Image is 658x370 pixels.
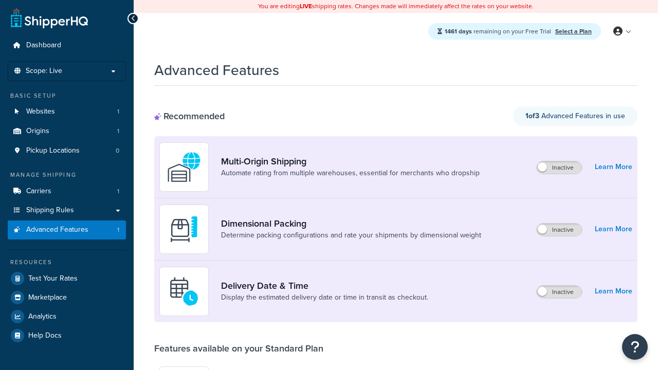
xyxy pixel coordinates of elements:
[537,224,582,236] label: Inactive
[221,218,481,229] a: Dimensional Packing
[8,326,126,345] a: Help Docs
[8,102,126,121] a: Websites1
[28,312,57,321] span: Analytics
[8,122,126,141] a: Origins1
[26,206,74,215] span: Shipping Rules
[595,222,632,236] a: Learn More
[8,171,126,179] div: Manage Shipping
[8,307,126,326] a: Analytics
[525,110,539,121] strong: 1 of 3
[28,274,78,283] span: Test Your Rates
[221,280,428,291] a: Delivery Date & Time
[26,146,80,155] span: Pickup Locations
[8,269,126,288] a: Test Your Rates
[8,91,126,100] div: Basic Setup
[154,60,279,80] h1: Advanced Features
[166,211,202,247] img: DTVBYsAAAAAASUVORK5CYII=
[154,343,323,354] div: Features available on your Standard Plan
[26,41,61,50] span: Dashboard
[26,107,55,116] span: Websites
[26,67,62,76] span: Scope: Live
[8,182,126,201] li: Carriers
[8,141,126,160] li: Pickup Locations
[221,230,481,240] a: Determine packing configurations and rate your shipments by dimensional weight
[537,286,582,298] label: Inactive
[221,168,480,178] a: Automate rating from multiple warehouses, essential for merchants who dropship
[221,292,428,303] a: Display the estimated delivery date or time in transit as checkout.
[154,110,225,122] div: Recommended
[8,102,126,121] li: Websites
[117,187,119,196] span: 1
[117,226,119,234] span: 1
[445,27,472,36] strong: 1461 days
[221,156,480,167] a: Multi-Origin Shipping
[26,226,88,234] span: Advanced Features
[622,334,648,360] button: Open Resource Center
[8,141,126,160] a: Pickup Locations0
[116,146,119,155] span: 0
[8,36,126,55] a: Dashboard
[445,27,553,36] span: remaining on your Free Trial
[26,127,49,136] span: Origins
[8,220,126,239] li: Advanced Features
[28,331,62,340] span: Help Docs
[28,293,67,302] span: Marketplace
[300,2,312,11] b: LIVE
[525,110,625,121] span: Advanced Features in use
[8,220,126,239] a: Advanced Features1
[8,258,126,267] div: Resources
[595,160,632,174] a: Learn More
[117,107,119,116] span: 1
[166,149,202,185] img: WatD5o0RtDAAAAAElFTkSuQmCC
[8,182,126,201] a: Carriers1
[8,122,126,141] li: Origins
[8,201,126,220] a: Shipping Rules
[26,187,51,196] span: Carriers
[595,284,632,299] a: Learn More
[166,273,202,309] img: gfkeb5ejjkALwAAAABJRU5ErkJggg==
[537,161,582,174] label: Inactive
[117,127,119,136] span: 1
[555,27,592,36] a: Select a Plan
[8,288,126,307] a: Marketplace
